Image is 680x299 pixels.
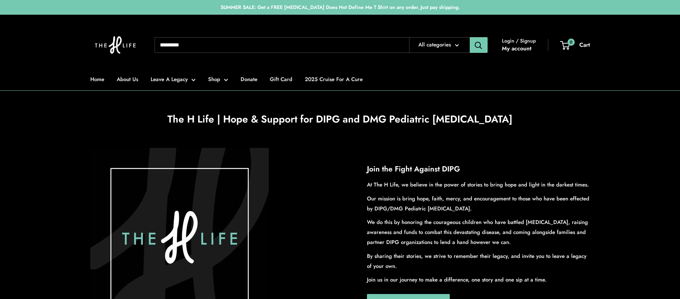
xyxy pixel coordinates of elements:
[270,74,292,84] a: Gift Card
[367,275,590,285] p: Join us in our journey to make a difference, one story and one sip at a time.
[90,112,590,126] h1: The H Life | Hope & Support for DIPG and DMG Pediatric [MEDICAL_DATA]
[367,180,590,190] p: At The H Life, we believe in the power of stories to bring hope and light in the darkest times.
[567,38,574,45] span: 0
[561,40,590,50] a: 0 Cart
[367,217,590,247] p: We do this by honoring the courageous children who have battled [MEDICAL_DATA], raising awareness...
[502,36,536,45] span: Login / Signup
[470,37,488,53] button: Search
[117,74,138,84] a: About Us
[579,41,590,49] span: Cart
[151,74,196,84] a: Leave A Legacy
[305,74,363,84] a: 2025 Cruise For A Cure
[155,37,409,53] input: Search...
[367,251,590,271] p: By sharing their stories, we strive to remember their legacy, and invite you to leave a legacy of...
[241,74,257,84] a: Donate
[90,22,140,68] img: The H Life
[90,74,104,84] a: Home
[367,164,590,175] h2: Join the Fight Against DIPG
[502,43,532,54] a: My account
[367,194,590,214] p: Our mission is bring hope, faith, mercy, and encouragement to those who have been effected by DIP...
[208,74,228,84] a: Shop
